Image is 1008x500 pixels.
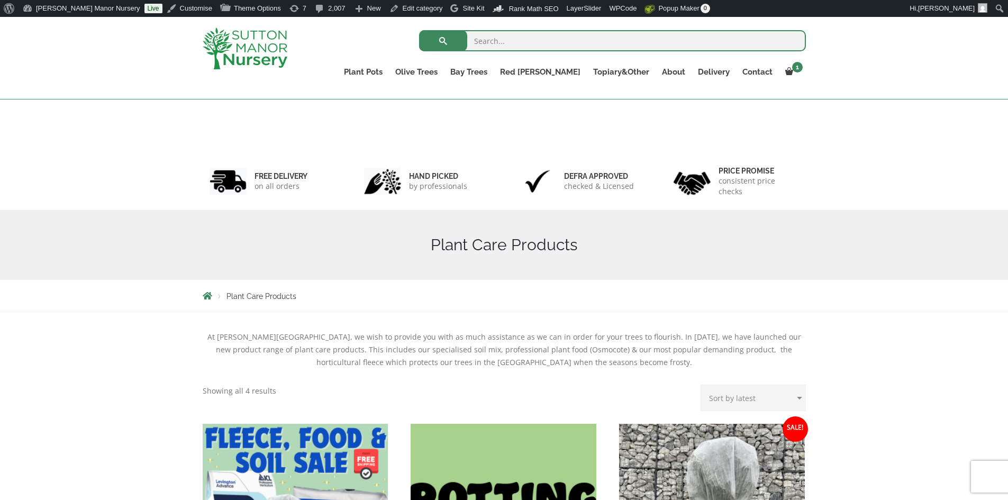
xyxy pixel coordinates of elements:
input: Search... [419,30,806,51]
span: 0 [701,4,710,13]
a: Plant Pots [338,65,389,79]
span: Rank Math SEO [509,5,559,13]
img: 1.jpg [210,168,247,195]
h6: hand picked [409,171,467,181]
p: consistent price checks [719,176,799,197]
a: 1 [779,65,806,79]
a: Red [PERSON_NAME] [494,65,587,79]
h6: Price promise [719,166,799,176]
h1: Plant Care Products [203,235,806,254]
img: 3.jpg [519,168,556,195]
img: 4.jpg [674,165,711,197]
a: Delivery [692,65,736,79]
span: 1 [792,62,803,72]
a: Contact [736,65,779,79]
span: Sale! [783,416,808,442]
p: by professionals [409,181,467,192]
p: checked & Licensed [564,181,634,192]
h6: Defra approved [564,171,634,181]
a: Live [144,4,162,13]
p: Showing all 4 results [203,385,276,397]
p: on all orders [255,181,307,192]
nav: Breadcrumbs [203,292,806,300]
div: At [PERSON_NAME][GEOGRAPHIC_DATA], we wish to provide you with as much assistance as we can in or... [203,331,806,369]
span: [PERSON_NAME] [918,4,975,12]
h6: FREE DELIVERY [255,171,307,181]
a: Olive Trees [389,65,444,79]
a: Bay Trees [444,65,494,79]
select: Shop order [701,385,806,411]
span: Plant Care Products [226,292,296,301]
img: 2.jpg [364,168,401,195]
img: logo [203,28,287,69]
a: Topiary&Other [587,65,656,79]
span: Site Kit [462,4,484,12]
a: About [656,65,692,79]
